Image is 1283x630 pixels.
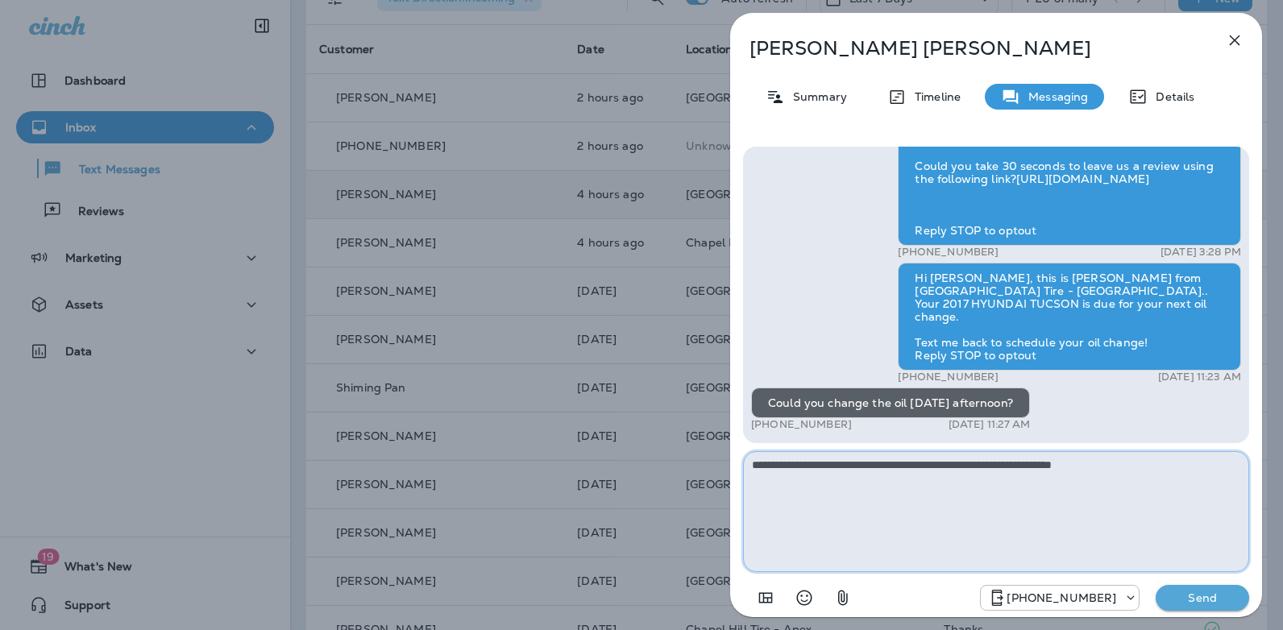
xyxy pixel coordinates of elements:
button: Add in a premade template [749,582,782,614]
button: Send [1156,585,1249,611]
div: Could you change the oil [DATE] afternoon? [751,388,1030,418]
p: [PERSON_NAME] [PERSON_NAME] [749,37,1190,60]
p: Messaging [1020,90,1088,103]
p: [PHONE_NUMBER] [1007,591,1116,604]
p: Send [1169,591,1236,605]
p: Timeline [907,90,961,103]
p: [DATE] 3:28 PM [1161,246,1241,259]
p: Details [1148,90,1194,103]
button: Select an emoji [788,582,820,614]
div: Hi [PERSON_NAME], this is [PERSON_NAME] from [GEOGRAPHIC_DATA] Tire - [GEOGRAPHIC_DATA].. Your 20... [898,263,1241,371]
p: [PHONE_NUMBER] [751,418,852,431]
p: Summary [785,90,847,103]
p: [DATE] 11:23 AM [1158,371,1241,383]
div: Hi [PERSON_NAME]! Thank you for choosing [GEOGRAPHIC_DATA] [GEOGRAPHIC_DATA].. Could you take 30 ... [898,112,1241,246]
div: +1 (984) 409-9300 [981,588,1139,607]
p: [DATE] 11:27 AM [949,418,1030,431]
p: [PHONE_NUMBER] [898,371,999,383]
p: [PHONE_NUMBER] [898,246,999,259]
